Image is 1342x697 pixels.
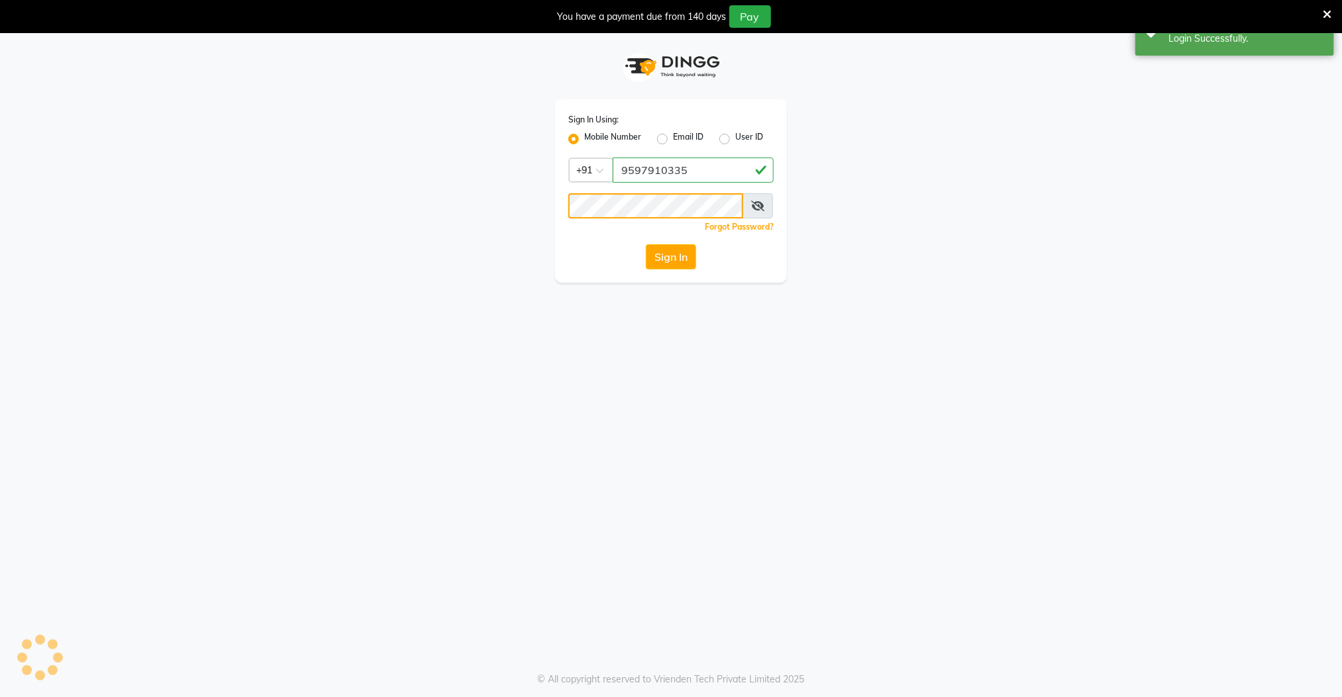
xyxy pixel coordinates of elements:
label: Mobile Number [584,131,641,147]
label: Sign In Using: [568,114,619,126]
button: Sign In [646,244,696,269]
input: Username [613,158,774,183]
div: Login Successfully. [1168,32,1324,46]
label: Email ID [673,131,703,147]
img: logo1.svg [618,47,724,86]
input: Username [568,193,743,218]
button: Pay [729,5,771,28]
a: Forgot Password? [705,222,774,232]
div: You have a payment due from 140 days [558,10,727,24]
label: User ID [735,131,763,147]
